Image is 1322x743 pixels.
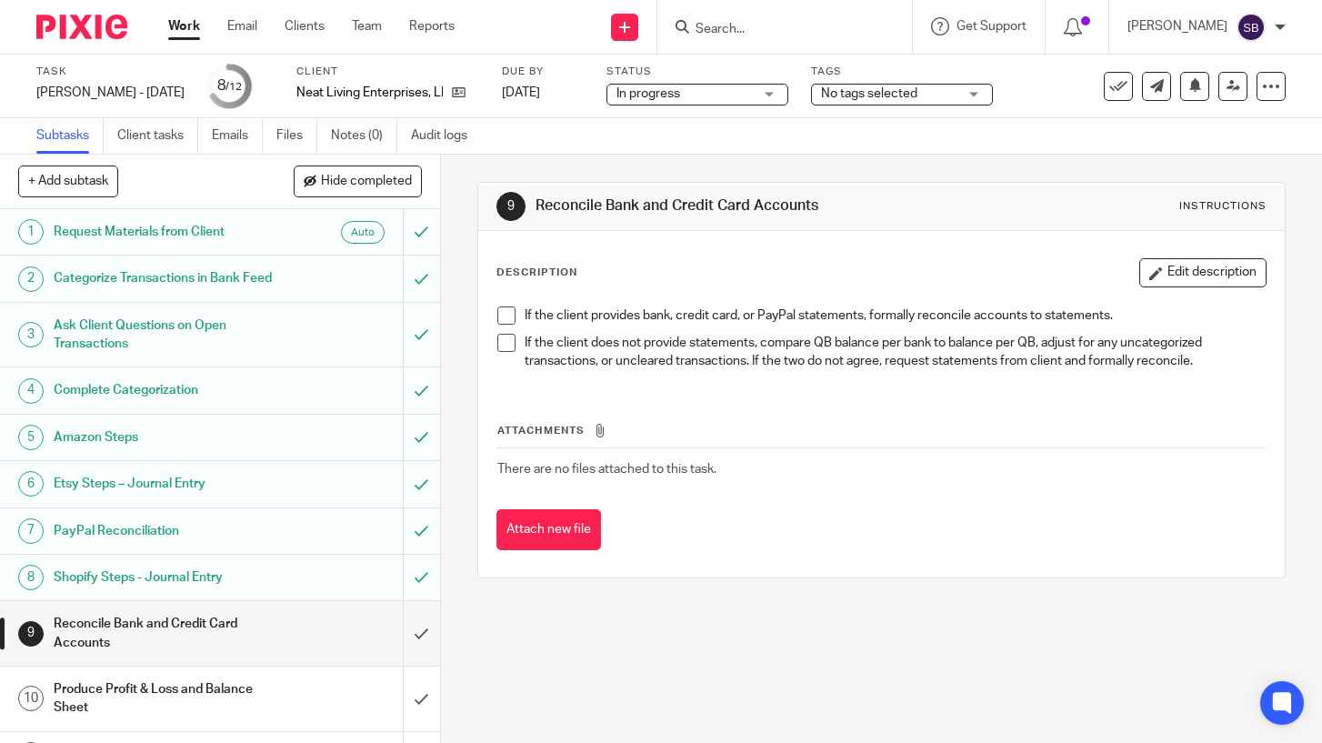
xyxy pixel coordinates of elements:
[409,17,455,35] a: Reports
[18,471,44,497] div: 6
[212,118,263,154] a: Emails
[536,196,920,216] h1: Reconcile Bank and Credit Card Accounts
[352,17,382,35] a: Team
[321,175,412,189] span: Hide completed
[525,334,1266,371] p: If the client does not provide statements, compare QB balance per bank to balance per QB, adjust ...
[496,192,526,221] div: 9
[36,15,127,39] img: Pixie
[18,425,44,450] div: 5
[227,17,257,35] a: Email
[1127,17,1227,35] p: [PERSON_NAME]
[18,621,44,647] div: 9
[36,118,104,154] a: Subtasks
[296,84,443,102] p: Neat Living Enterprises, LLC
[18,686,44,711] div: 10
[502,86,540,99] span: [DATE]
[502,65,584,79] label: Due by
[616,87,680,100] span: In progress
[54,377,275,404] h1: Complete Categorization
[18,266,44,292] div: 2
[54,424,275,451] h1: Amazon Steps
[1139,258,1267,287] button: Edit description
[18,565,44,590] div: 8
[497,463,716,476] span: There are no files attached to this task.
[225,82,242,92] small: /12
[54,218,275,246] h1: Request Materials from Client
[117,118,198,154] a: Client tasks
[811,65,993,79] label: Tags
[18,166,118,196] button: + Add subtask
[694,22,857,38] input: Search
[168,17,200,35] a: Work
[18,378,44,404] div: 4
[956,20,1027,33] span: Get Support
[496,509,601,550] button: Attach new file
[1179,199,1267,214] div: Instructions
[331,118,397,154] a: Notes (0)
[54,265,275,292] h1: Categorize Transactions in Bank Feed
[18,219,44,245] div: 1
[217,75,242,96] div: 8
[821,87,917,100] span: No tags selected
[496,266,577,280] p: Description
[294,166,422,196] button: Hide completed
[54,312,275,358] h1: Ask Client Questions on Open Transactions
[276,118,317,154] a: Files
[54,470,275,497] h1: Etsy Steps – Journal Entry
[606,65,788,79] label: Status
[36,84,185,102] div: Flavia Andrews - Jul 2025
[54,517,275,545] h1: PayPal Reconciliation
[18,518,44,544] div: 7
[341,221,385,244] div: Auto
[1237,13,1266,42] img: svg%3E
[54,676,275,722] h1: Produce Profit & Loss and Balance Sheet
[296,65,479,79] label: Client
[36,65,185,79] label: Task
[497,426,585,436] span: Attachments
[285,17,325,35] a: Clients
[525,306,1266,325] p: If the client provides bank, credit card, or PayPal statements, formally reconcile accounts to st...
[411,118,481,154] a: Audit logs
[54,564,275,591] h1: Shopify Steps - Journal Entry
[36,84,185,102] div: [PERSON_NAME] - [DATE]
[54,610,275,657] h1: Reconcile Bank and Credit Card Accounts
[18,322,44,347] div: 3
